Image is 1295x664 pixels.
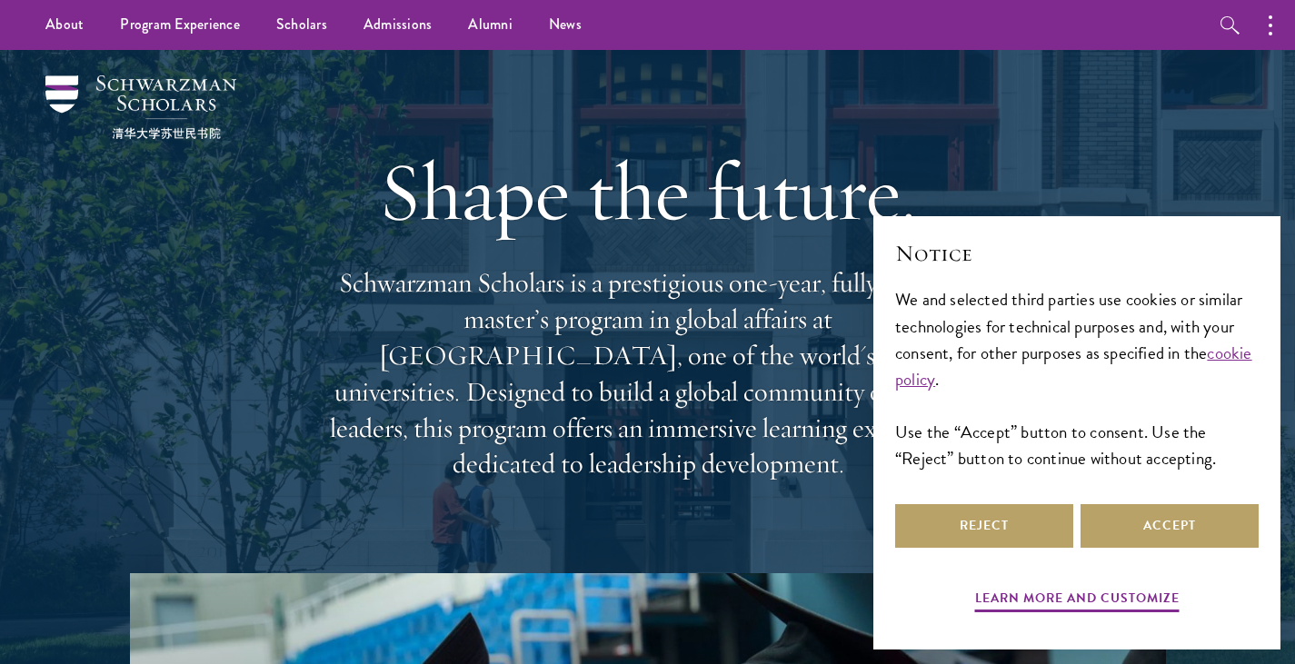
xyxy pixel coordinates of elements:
[321,141,975,243] h1: Shape the future.
[1081,504,1259,548] button: Accept
[895,238,1259,269] h2: Notice
[45,75,236,139] img: Schwarzman Scholars
[895,340,1252,392] a: cookie policy
[895,286,1259,471] div: We and selected third parties use cookies or similar technologies for technical purposes and, wit...
[321,265,975,482] p: Schwarzman Scholars is a prestigious one-year, fully funded master’s program in global affairs at...
[975,587,1180,615] button: Learn more and customize
[895,504,1073,548] button: Reject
